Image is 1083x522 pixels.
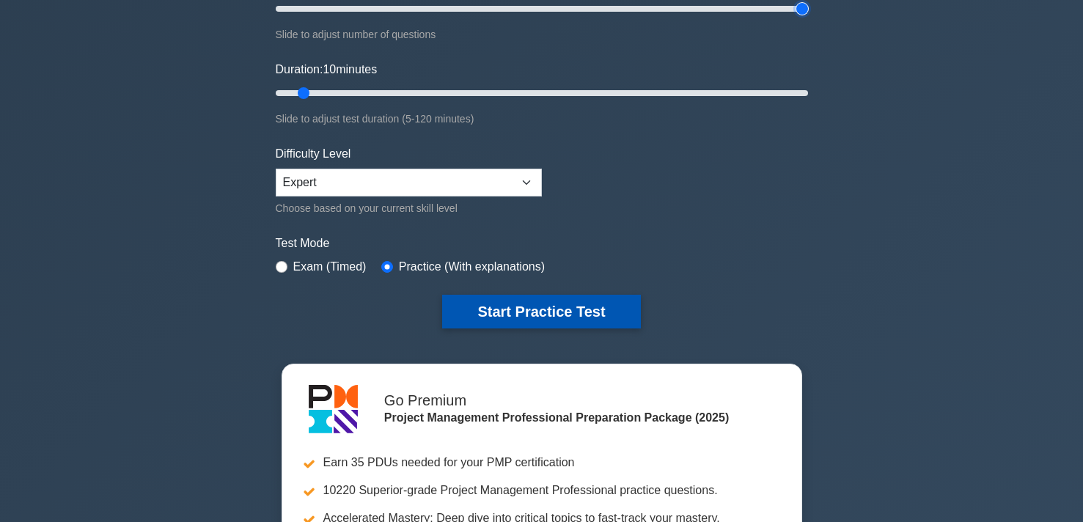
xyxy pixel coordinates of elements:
label: Duration: minutes [276,61,378,78]
label: Difficulty Level [276,145,351,163]
div: Choose based on your current skill level [276,199,542,217]
label: Test Mode [276,235,808,252]
label: Practice (With explanations) [399,258,545,276]
div: Slide to adjust test duration (5-120 minutes) [276,110,808,128]
button: Start Practice Test [442,295,640,328]
label: Exam (Timed) [293,258,367,276]
div: Slide to adjust number of questions [276,26,808,43]
span: 10 [323,63,336,76]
